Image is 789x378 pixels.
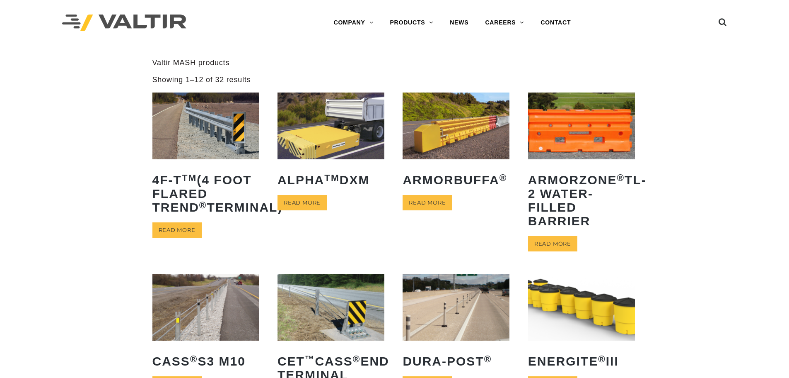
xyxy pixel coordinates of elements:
[305,354,315,364] sup: ™
[277,195,327,210] a: Read more about “ALPHATM DXM”
[403,93,509,193] a: ArmorBuffa®
[152,93,259,220] a: 4F-TTM(4 Foot Flared TREND®Terminal)
[532,15,579,31] a: CONTACT
[403,195,452,210] a: Read more about “ArmorBuffa®”
[62,15,186,32] img: Valtir
[277,167,384,193] h2: ALPHA DXM
[152,222,202,238] a: Read more about “4F-TTM (4 Foot Flared TREND® Terminal)”
[528,274,635,374] a: ENERGITE®III
[403,167,509,193] h2: ArmorBuffa
[403,274,509,374] a: Dura-Post®
[190,354,198,364] sup: ®
[598,354,606,364] sup: ®
[484,354,492,364] sup: ®
[381,15,442,31] a: PRODUCTS
[528,348,635,374] h2: ENERGITE III
[324,173,340,183] sup: TM
[477,15,532,31] a: CAREERS
[528,93,635,234] a: ArmorZone®TL-2 Water-Filled Barrier
[528,236,577,251] a: Read more about “ArmorZone® TL-2 Water-Filled Barrier”
[152,58,637,68] p: Valtir MASH products
[353,354,361,364] sup: ®
[182,173,197,183] sup: TM
[499,173,507,183] sup: ®
[617,173,625,183] sup: ®
[152,274,259,374] a: CASS®S3 M10
[528,167,635,234] h2: ArmorZone TL-2 Water-Filled Barrier
[152,75,251,85] p: Showing 1–12 of 32 results
[325,15,381,31] a: COMPANY
[277,93,384,193] a: ALPHATMDXM
[442,15,477,31] a: NEWS
[152,167,259,220] h2: 4F-T (4 Foot Flared TREND Terminal)
[152,348,259,374] h2: CASS S3 M10
[199,200,207,210] sup: ®
[403,348,509,374] h2: Dura-Post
